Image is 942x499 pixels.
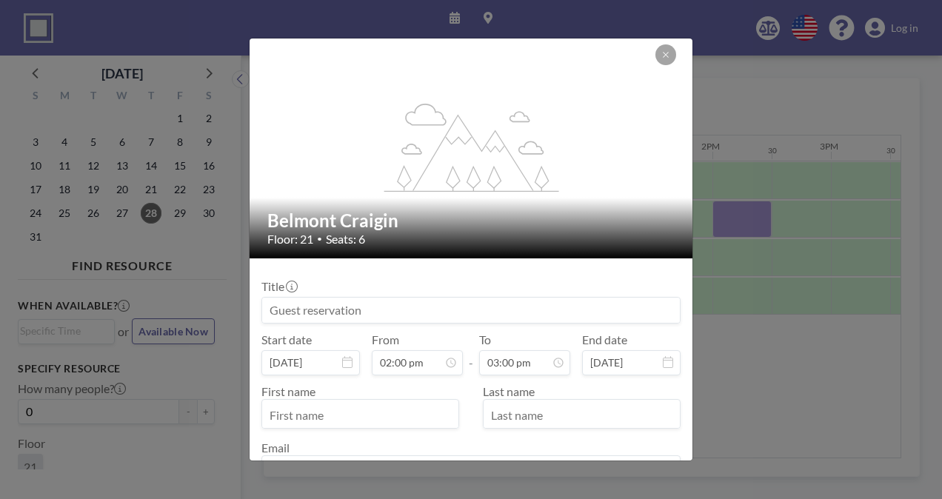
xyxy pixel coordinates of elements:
[326,232,365,247] span: Seats: 6
[261,279,296,294] label: Title
[262,459,680,484] input: Email
[267,232,313,247] span: Floor: 21
[262,298,680,323] input: Guest reservation
[372,332,399,347] label: From
[384,102,559,191] g: flex-grow: 1.2;
[484,403,680,428] input: Last name
[261,384,315,398] label: First name
[582,332,627,347] label: End date
[261,441,290,455] label: Email
[479,332,491,347] label: To
[483,384,535,398] label: Last name
[261,332,312,347] label: Start date
[267,210,676,232] h2: Belmont Craigin
[262,403,458,428] input: First name
[469,338,473,370] span: -
[317,233,322,244] span: •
